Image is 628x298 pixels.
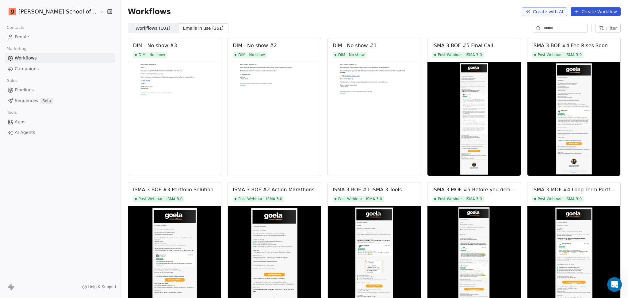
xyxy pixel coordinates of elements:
div: ISMA 3 BOF #3 Portfolio Solution [133,186,213,193]
button: Filter [595,24,621,32]
div: Close [108,2,119,13]
span: DIM - No show [333,52,367,58]
span: DIM - No show [133,52,167,58]
div: DIM - No show #3 [133,42,177,49]
span: Sales [4,76,20,85]
span: Pipelines [15,87,34,93]
div: Next, add a condition step below it to filter the contacts. i.e. "Email Marketing Consent" is "Un... [10,56,96,74]
img: Preview [427,62,520,176]
div: If it satisfies the condition, then you can update the contact's "Email Marketing Consent" field ... [10,120,96,150]
button: Start recording [39,201,44,206]
button: go back [4,2,16,14]
div: ISMA 3 MOF #4 Long Term Portfolio [532,186,615,193]
span: Post Webinar - ISMA 3.0 [133,196,185,202]
a: Workflows [5,53,115,63]
span: [PERSON_NAME] School of Finance LLP [18,8,98,16]
img: Goela%20School%20Logos%20(4).png [9,8,16,15]
span: Contacts [4,23,27,32]
h1: Fin [30,6,37,10]
div: ISMA 3 BOF #5 Final Call [432,42,493,49]
button: Emoji picker [10,201,14,206]
button: Create Workflow [571,7,621,16]
span: Post Webinar - ISMA 3.0 [532,196,584,202]
span: Post Webinar - ISMA 3.0 [233,196,284,202]
span: Workflows [15,55,37,61]
a: SequencesBeta [5,96,115,106]
a: AI Agents [5,128,115,138]
span: Filter [606,25,617,32]
a: Pipelines [5,85,115,95]
span: Beta [40,98,53,104]
span: DIM - No show [233,52,267,58]
span: Post Webinar - ISMA 3.0 [432,52,484,58]
div: DIM - No show #2 [233,42,277,49]
textarea: Message… [5,188,117,198]
div: ISMA 3 BOF #1 ISMA 3 Tools [333,186,402,193]
div: ISMA 3 BOF #4 Fee Rises Soon [532,42,608,49]
button: Upload attachment [29,201,34,206]
span: Campaigns [15,66,39,72]
a: Apps [5,117,115,127]
div: DIM - No show #1 [333,42,377,49]
img: Profile image for Fin [17,3,27,13]
button: Gif picker [19,201,24,206]
a: Campaigns [5,64,115,74]
div: ISMA 3 MOF #5 Before you decide [432,186,515,193]
span: Post Webinar - ISMA 3.0 [333,196,384,202]
span: Sequences [15,97,38,104]
span: Apps [15,119,25,125]
span: Post Webinar - ISMA 3.0 [432,196,484,202]
span: People [15,34,29,40]
img: Preview [128,62,221,176]
img: Preview [328,62,421,176]
a: Help & Support [82,285,117,289]
span: Help & Support [88,285,117,289]
span: Workflows ( 101 ) [136,25,170,32]
a: People [5,32,115,42]
button: Send a message… [105,198,115,208]
div: ISMA 3 BOF #2 Action Marathons [233,186,314,193]
button: [PERSON_NAME] School of Finance LLP [7,6,95,17]
span: Marketing [4,44,29,53]
span: Tools [4,108,19,117]
iframe: To enrich screen reader interactions, please activate Accessibility in Grammarly extension settings [607,277,622,292]
span: AI Agents [15,129,35,136]
span: Post Webinar - ISMA 3.0 [532,52,584,58]
span: Workflows [128,7,171,16]
button: Create with AI [522,7,567,16]
img: Preview [228,62,321,176]
button: Home [96,2,108,14]
img: Preview [527,62,620,176]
